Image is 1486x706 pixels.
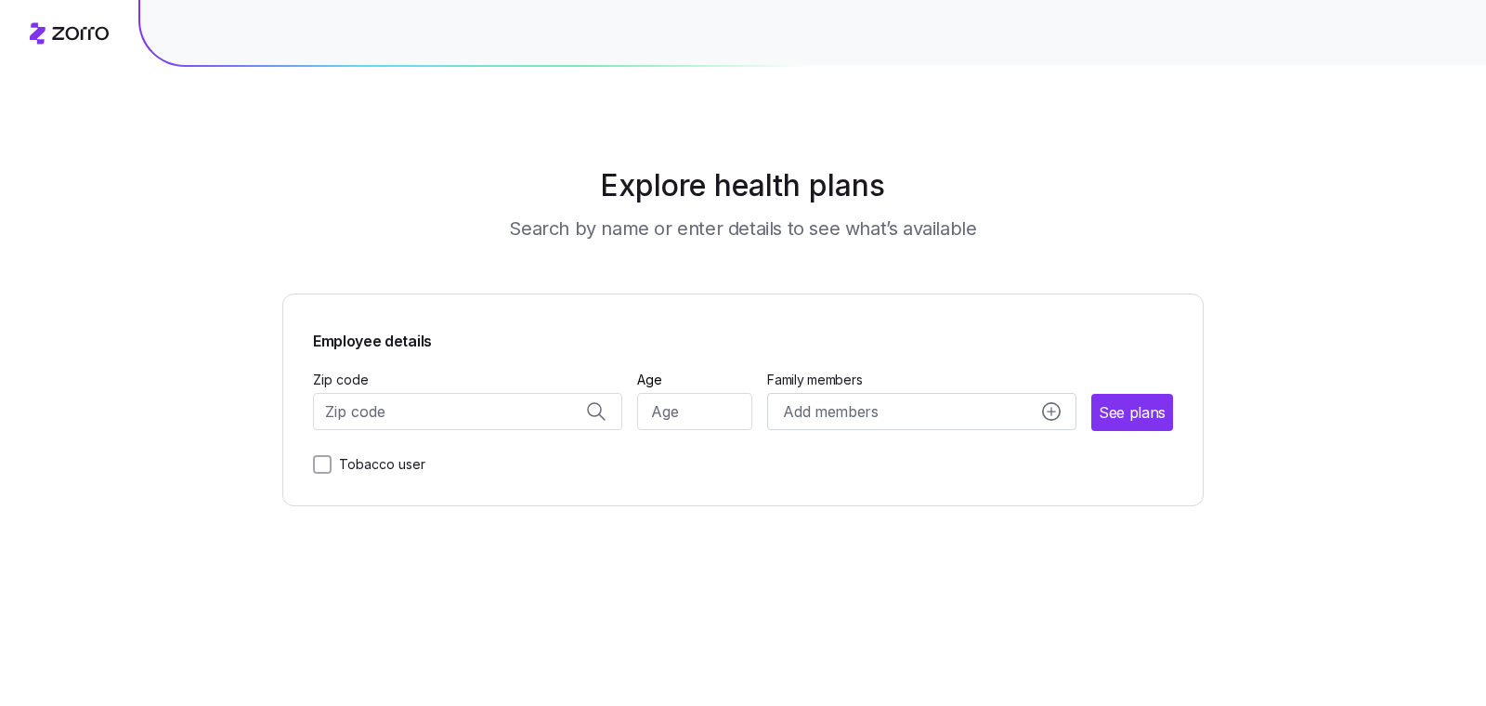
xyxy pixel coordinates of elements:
button: See plans [1091,394,1173,431]
label: Age [637,370,662,390]
input: Age [637,393,753,430]
span: Employee details [313,324,1173,353]
button: Add membersadd icon [767,393,1076,430]
span: See plans [1099,401,1166,425]
h3: Search by name or enter details to see what’s available [509,216,976,242]
span: Family members [767,371,1076,389]
label: Zip code [313,370,369,390]
label: Tobacco user [332,453,425,476]
span: Add members [783,400,878,424]
svg: add icon [1042,402,1061,421]
input: Zip code [313,393,622,430]
h1: Explore health plans [329,163,1158,208]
